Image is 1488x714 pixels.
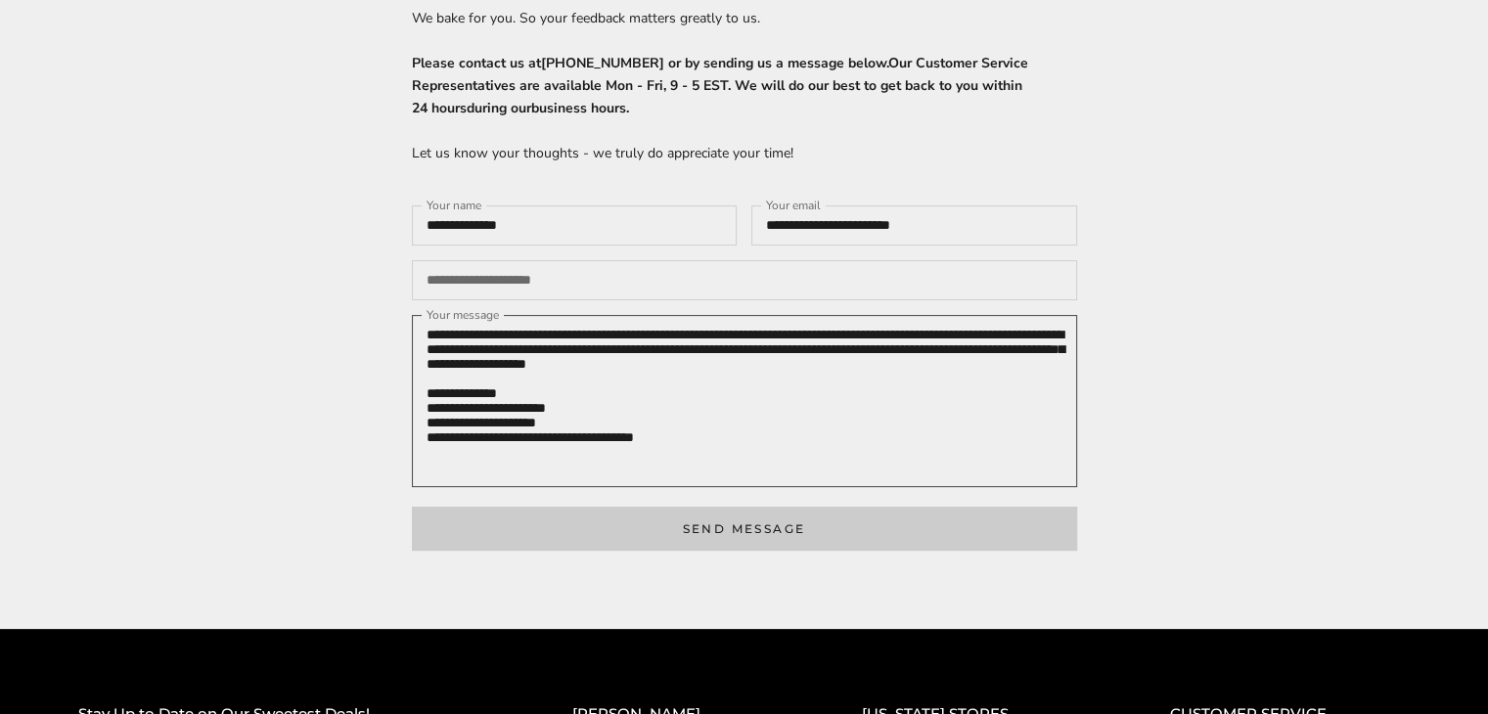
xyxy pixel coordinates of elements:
[467,99,531,117] span: during our
[412,507,1077,551] button: Send message
[751,205,1077,245] input: Your email
[531,99,629,117] span: business hours.
[412,142,1077,164] p: Let us know your thoughts - we truly do appreciate your time!
[412,54,1028,117] strong: Please contact us at
[412,7,1077,29] p: We bake for you. So your feedback matters greatly to us.
[412,260,1077,300] input: Your phone (optional)
[541,54,888,72] span: [PHONE_NUMBER] or by sending us a message below.
[412,315,1077,487] textarea: Your message
[16,640,203,698] iframe: Sign Up via Text for Offers
[412,54,1028,117] span: Our Customer Service Representatives are available Mon - Fri, 9 - 5 EST. We will do our best to g...
[412,205,738,245] input: Your name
